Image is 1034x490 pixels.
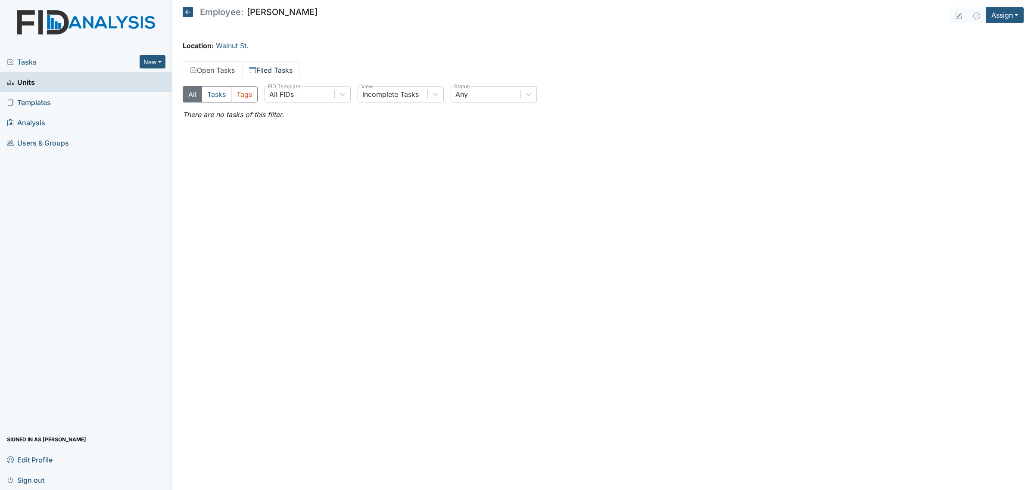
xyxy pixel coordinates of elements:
[183,61,242,79] a: Open Tasks
[7,433,86,446] span: Signed in as [PERSON_NAME]
[7,473,44,487] span: Sign out
[7,57,140,67] a: Tasks
[183,41,214,50] strong: Location:
[242,61,300,79] a: Filed Tasks
[183,86,202,102] button: All
[269,89,294,99] div: All FIDs
[362,89,419,99] div: Incomplete Tasks
[231,86,258,102] button: Tags
[183,86,1024,120] div: Open Tasks
[7,453,53,466] span: Edit Profile
[183,110,284,119] em: There are no tasks of this filter.
[455,89,468,99] div: Any
[183,86,258,102] div: Type filter
[7,136,69,149] span: Users & Groups
[202,86,231,102] button: Tasks
[140,55,165,68] button: New
[200,8,243,16] span: Employee:
[183,7,318,17] h5: [PERSON_NAME]
[7,96,51,109] span: Templates
[7,116,45,129] span: Analysis
[7,75,35,89] span: Units
[216,41,249,50] a: Walnut St.
[986,7,1024,23] button: Assign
